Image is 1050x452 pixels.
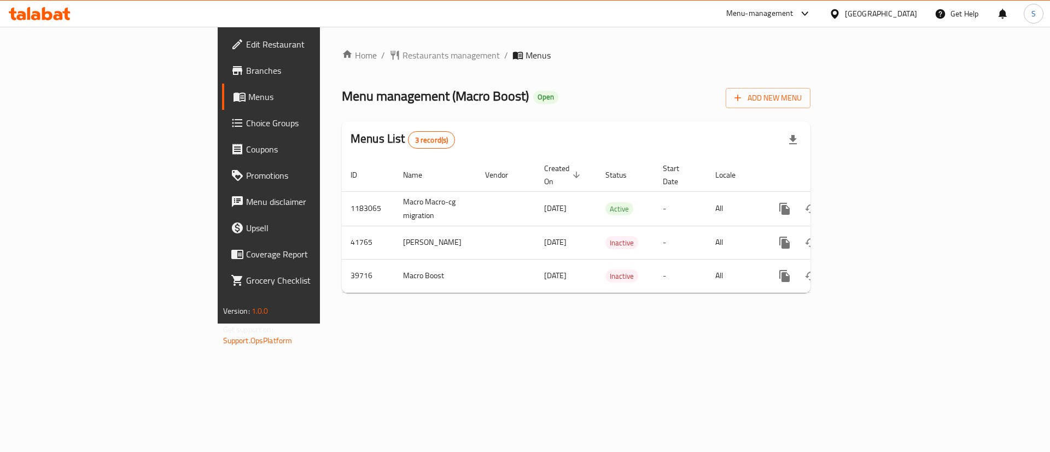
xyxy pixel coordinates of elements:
[342,84,529,108] span: Menu management ( Macro Boost )
[246,221,384,234] span: Upsell
[394,226,476,259] td: [PERSON_NAME]
[394,259,476,292] td: Macro Boost
[246,274,384,287] span: Grocery Checklist
[402,49,500,62] span: Restaurants management
[772,196,798,222] button: more
[222,110,393,136] a: Choice Groups
[726,7,794,20] div: Menu-management
[485,168,522,181] span: Vendor
[1031,8,1036,20] span: S
[654,259,707,292] td: -
[504,49,508,62] li: /
[654,226,707,259] td: -
[663,162,693,188] span: Start Date
[780,127,806,153] div: Export file
[408,131,456,149] div: Total records count
[222,84,393,110] a: Menus
[605,203,633,215] span: Active
[526,49,551,62] span: Menus
[605,236,638,249] div: Inactive
[533,91,558,104] div: Open
[403,168,436,181] span: Name
[222,215,393,241] a: Upsell
[246,116,384,130] span: Choice Groups
[394,191,476,226] td: Macro Macro-cg migration
[798,263,824,289] button: Change Status
[772,263,798,289] button: more
[654,191,707,226] td: -
[544,162,584,188] span: Created On
[342,159,885,293] table: enhanced table
[222,31,393,57] a: Edit Restaurant
[246,38,384,51] span: Edit Restaurant
[715,168,750,181] span: Locale
[223,333,293,348] a: Support.OpsPlatform
[246,169,384,182] span: Promotions
[707,191,763,226] td: All
[605,168,641,181] span: Status
[351,168,371,181] span: ID
[222,136,393,162] a: Coupons
[252,304,269,318] span: 1.0.0
[222,241,393,267] a: Coverage Report
[389,49,500,62] a: Restaurants management
[845,8,917,20] div: [GEOGRAPHIC_DATA]
[222,162,393,189] a: Promotions
[351,131,455,149] h2: Menus List
[763,159,885,192] th: Actions
[248,90,384,103] span: Menus
[223,304,250,318] span: Version:
[222,189,393,215] a: Menu disclaimer
[605,237,638,249] span: Inactive
[246,64,384,77] span: Branches
[246,195,384,208] span: Menu disclaimer
[246,248,384,261] span: Coverage Report
[409,135,455,145] span: 3 record(s)
[726,88,810,108] button: Add New Menu
[222,57,393,84] a: Branches
[798,196,824,222] button: Change Status
[246,143,384,156] span: Coupons
[223,322,273,337] span: Get support on:
[798,230,824,256] button: Change Status
[342,49,810,62] nav: breadcrumb
[734,91,802,105] span: Add New Menu
[707,226,763,259] td: All
[544,235,567,249] span: [DATE]
[533,92,558,102] span: Open
[707,259,763,292] td: All
[544,268,567,283] span: [DATE]
[772,230,798,256] button: more
[222,267,393,293] a: Grocery Checklist
[605,270,638,283] span: Inactive
[605,202,633,215] div: Active
[544,201,567,215] span: [DATE]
